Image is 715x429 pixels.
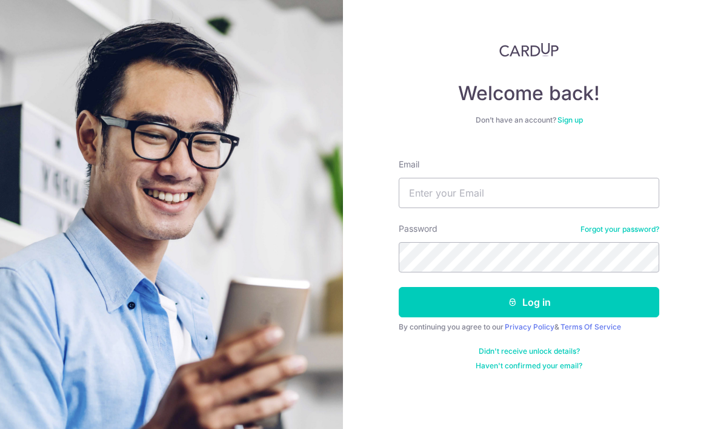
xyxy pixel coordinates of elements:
[399,223,437,235] label: Password
[399,115,659,125] div: Don’t have an account?
[399,81,659,106] h4: Welcome back!
[557,115,583,124] a: Sign up
[399,287,659,317] button: Log in
[580,225,659,234] a: Forgot your password?
[399,178,659,208] input: Enter your Email
[499,42,559,57] img: CardUp Logo
[560,322,621,331] a: Terms Of Service
[479,346,580,356] a: Didn't receive unlock details?
[476,361,582,371] a: Haven't confirmed your email?
[505,322,554,331] a: Privacy Policy
[399,158,419,171] label: Email
[399,322,659,332] div: By continuing you agree to our &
